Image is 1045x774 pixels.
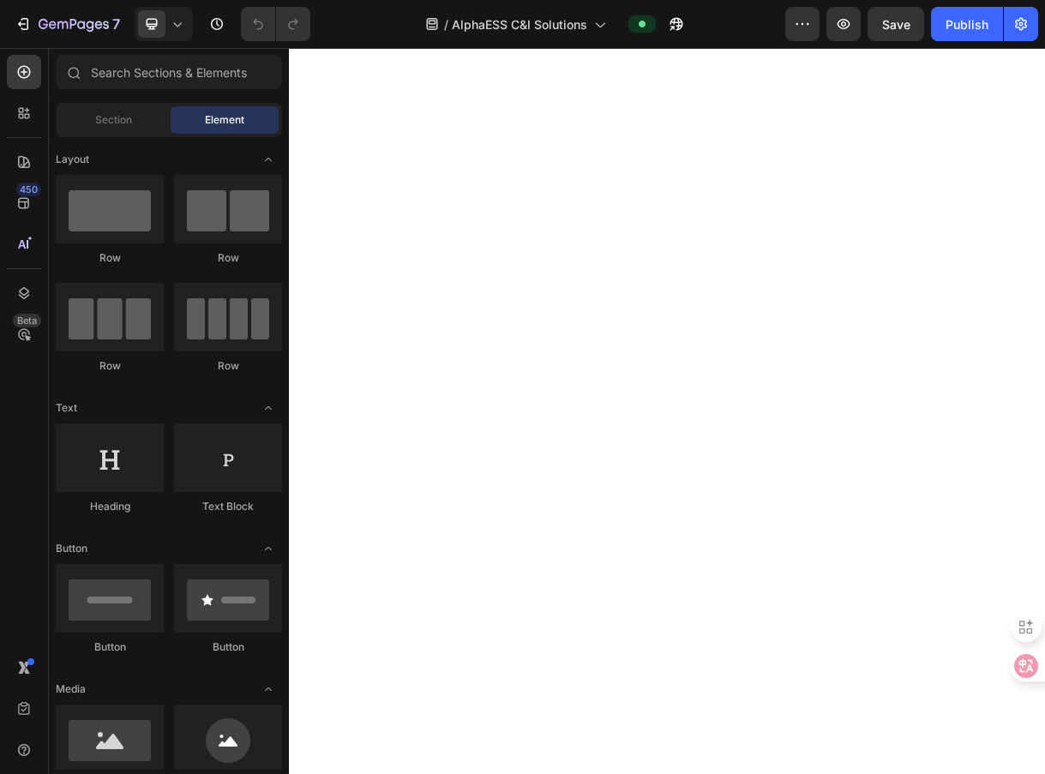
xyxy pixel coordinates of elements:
[56,681,86,697] span: Media
[174,499,282,514] div: Text Block
[16,183,41,196] div: 450
[56,499,164,514] div: Heading
[56,541,87,556] span: Button
[174,358,282,374] div: Row
[289,48,1045,774] iframe: Design area
[205,112,244,128] span: Element
[255,535,282,562] span: Toggle open
[174,639,282,655] div: Button
[255,675,282,703] span: Toggle open
[56,55,282,89] input: Search Sections & Elements
[931,7,1003,41] button: Publish
[13,314,41,327] div: Beta
[452,15,587,33] span: AlphaESS C&I Solutions
[95,112,132,128] span: Section
[444,15,448,33] span: /
[174,250,282,266] div: Row
[56,400,77,416] span: Text
[7,7,128,41] button: 7
[255,394,282,422] span: Toggle open
[56,639,164,655] div: Button
[255,146,282,173] span: Toggle open
[241,7,310,41] div: Undo/Redo
[112,14,120,34] p: 7
[946,15,988,33] div: Publish
[56,358,164,374] div: Row
[56,250,164,266] div: Row
[56,152,89,167] span: Layout
[868,7,924,41] button: Save
[882,17,910,32] span: Save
